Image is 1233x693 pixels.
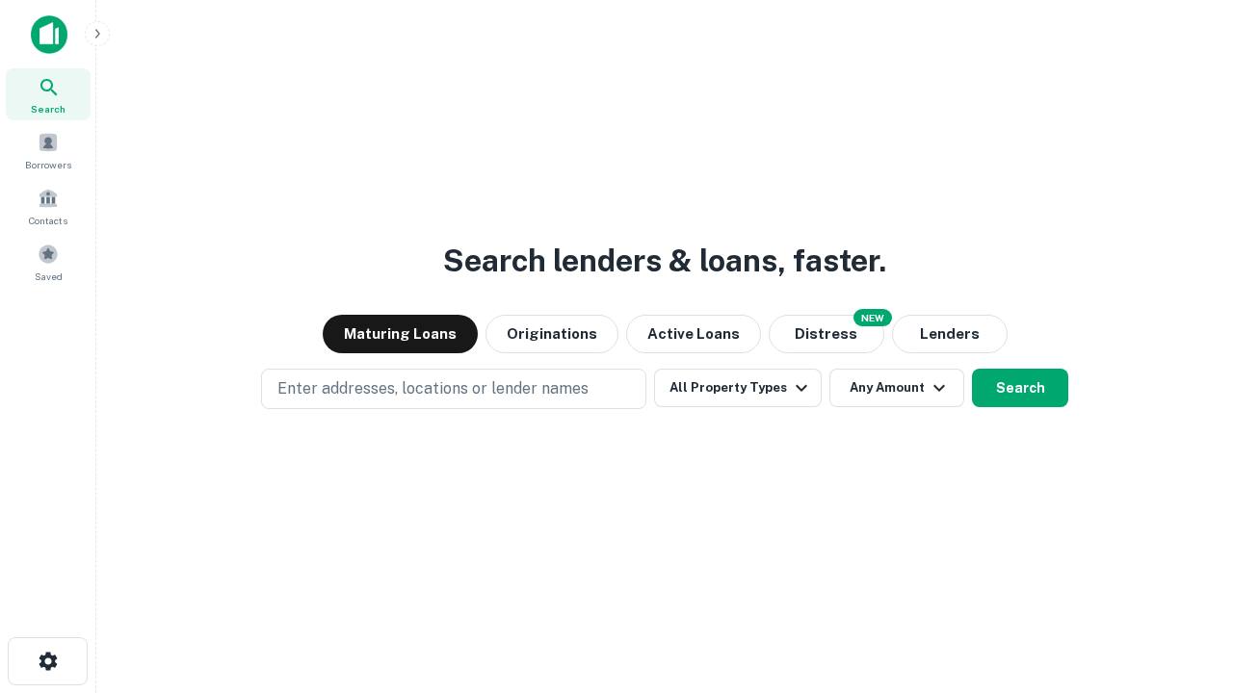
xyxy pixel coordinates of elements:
[626,315,761,353] button: Active Loans
[31,15,67,54] img: capitalize-icon.png
[323,315,478,353] button: Maturing Loans
[277,377,589,400] p: Enter addresses, locations or lender names
[31,101,66,116] span: Search
[6,180,91,232] a: Contacts
[6,68,91,120] a: Search
[485,315,618,353] button: Originations
[443,238,886,284] h3: Search lenders & loans, faster.
[892,315,1008,353] button: Lenders
[853,309,892,326] div: NEW
[1137,539,1233,631] iframe: Chat Widget
[769,315,884,353] button: Search distressed loans with lien and other non-mortgage details.
[654,369,822,407] button: All Property Types
[829,369,964,407] button: Any Amount
[35,269,63,284] span: Saved
[261,369,646,409] button: Enter addresses, locations or lender names
[29,213,67,228] span: Contacts
[25,157,71,172] span: Borrowers
[6,236,91,288] a: Saved
[6,124,91,176] a: Borrowers
[972,369,1068,407] button: Search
